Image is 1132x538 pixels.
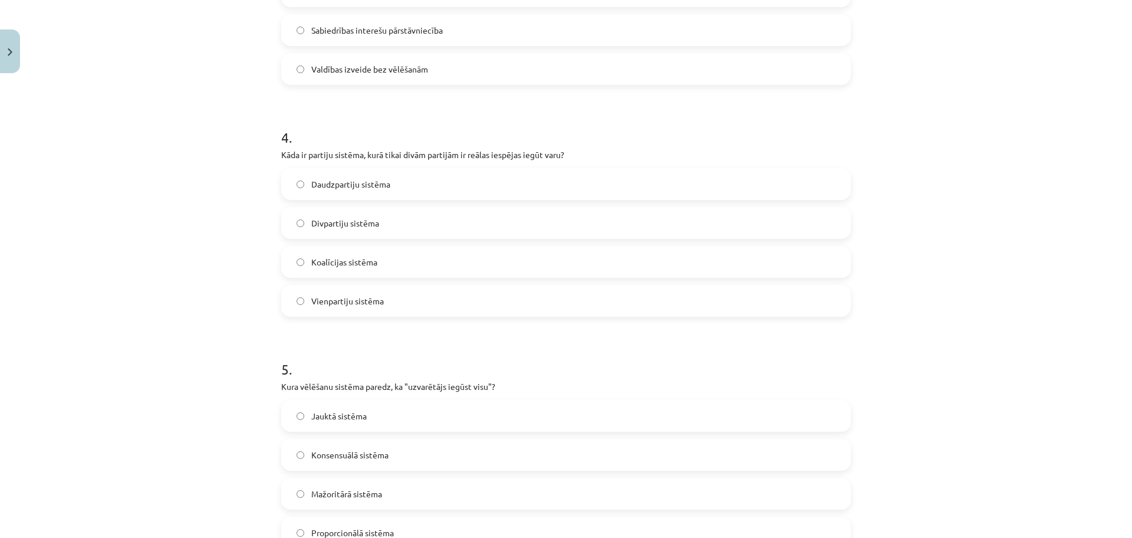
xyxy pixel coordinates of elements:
[297,258,304,266] input: Koalīcijas sistēma
[281,109,851,145] h1: 4 .
[297,181,304,188] input: Daudzpartiju sistēma
[297,65,304,73] input: Valdības izveide bez vēlēšanām
[311,295,384,307] span: Vienpartiju sistēma
[8,48,12,56] img: icon-close-lesson-0947bae3869378f0d4975bcd49f059093ad1ed9edebbc8119c70593378902aed.svg
[297,490,304,498] input: Mažoritārā sistēma
[297,412,304,420] input: Jauktā sistēma
[297,219,304,227] input: Divpartiju sistēma
[297,297,304,305] input: Vienpartiju sistēma
[311,488,382,500] span: Mažoritārā sistēma
[297,451,304,459] input: Konsensuālā sistēma
[311,449,389,461] span: Konsensuālā sistēma
[281,340,851,377] h1: 5 .
[311,256,377,268] span: Koalīcijas sistēma
[311,63,428,76] span: Valdības izveide bez vēlēšanām
[281,380,851,393] p: Kura vēlēšanu sistēma paredz, ka "uzvarētājs iegūst visu"?
[297,27,304,34] input: Sabiedrības interešu pārstāvniecība
[311,217,379,229] span: Divpartiju sistēma
[311,410,367,422] span: Jauktā sistēma
[297,529,304,537] input: Proporcionālā sistēma
[311,24,443,37] span: Sabiedrības interešu pārstāvniecība
[311,178,390,191] span: Daudzpartiju sistēma
[281,149,851,161] p: Kāda ir partiju sistēma, kurā tikai divām partijām ir reālas iespējas iegūt varu?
